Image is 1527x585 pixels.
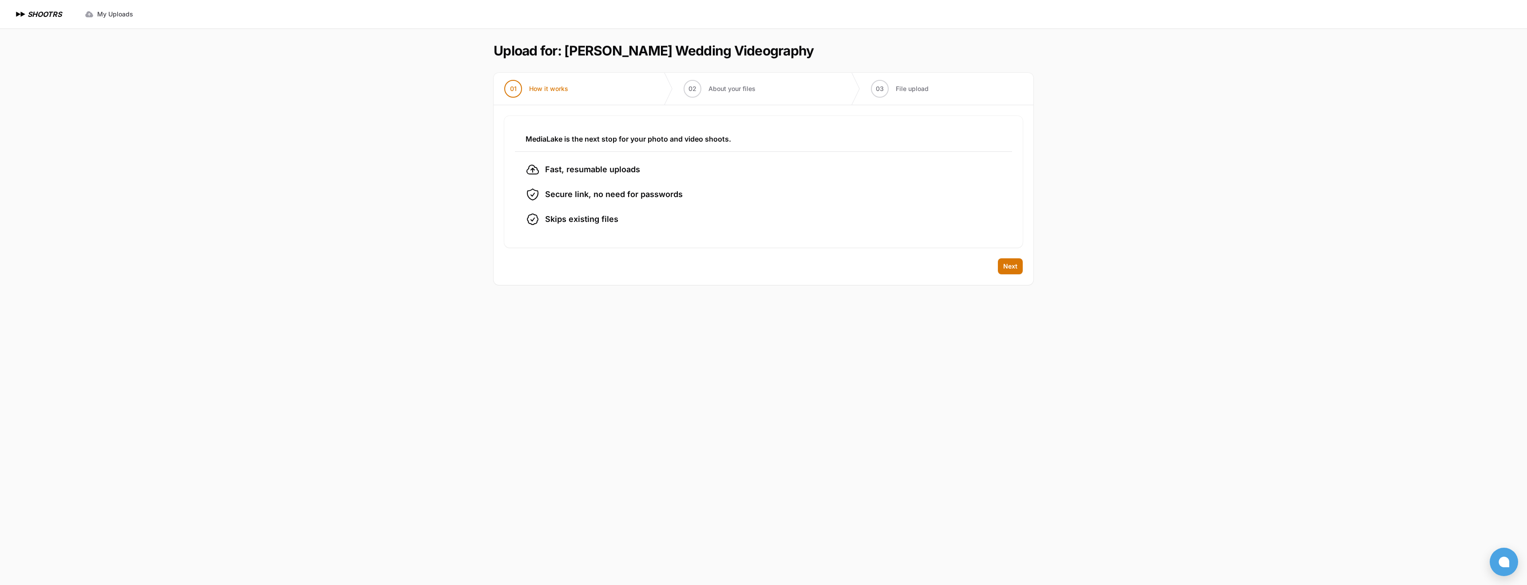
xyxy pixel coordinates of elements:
span: File upload [896,84,929,93]
span: Fast, resumable uploads [545,163,640,176]
span: Secure link, no need for passwords [545,188,683,201]
h1: SHOOTRS [28,9,62,20]
h3: MediaLake is the next stop for your photo and video shoots. [526,134,1001,144]
a: SHOOTRS SHOOTRS [14,9,62,20]
span: 02 [688,84,696,93]
span: Skips existing files [545,213,618,225]
span: How it works [529,84,568,93]
span: My Uploads [97,10,133,19]
button: 01 How it works [494,73,579,105]
span: 03 [876,84,884,93]
span: 01 [510,84,517,93]
button: Next [998,258,1023,274]
h1: Upload for: [PERSON_NAME] Wedding Videography [494,43,814,59]
button: 03 File upload [860,73,939,105]
button: Open chat window [1490,548,1518,576]
button: 02 About your files [673,73,766,105]
img: SHOOTRS [14,9,28,20]
span: About your files [708,84,756,93]
a: My Uploads [79,6,138,22]
span: Next [1003,262,1017,271]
